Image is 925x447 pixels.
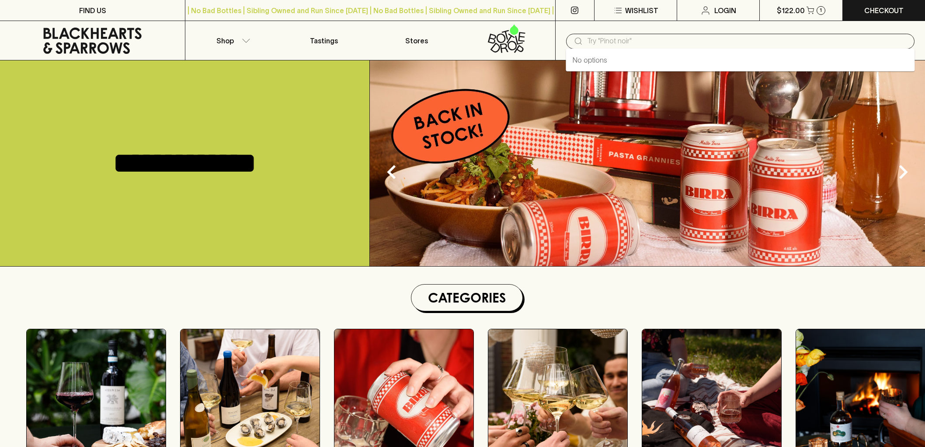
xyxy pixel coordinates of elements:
[405,35,428,46] p: Stores
[278,21,370,60] a: Tastings
[777,5,805,16] p: $122.00
[185,21,278,60] button: Shop
[374,155,409,190] button: Previous
[886,155,921,190] button: Next
[216,35,234,46] p: Shop
[370,21,462,60] a: Stores
[587,34,908,48] input: Try "Pinot noir"
[714,5,736,16] p: Login
[370,60,925,266] img: optimise
[79,5,106,16] p: FIND US
[820,8,822,13] p: 1
[625,5,658,16] p: Wishlist
[415,288,519,307] h1: Categories
[864,5,904,16] p: Checkout
[310,35,338,46] p: Tastings
[566,49,915,71] div: No options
